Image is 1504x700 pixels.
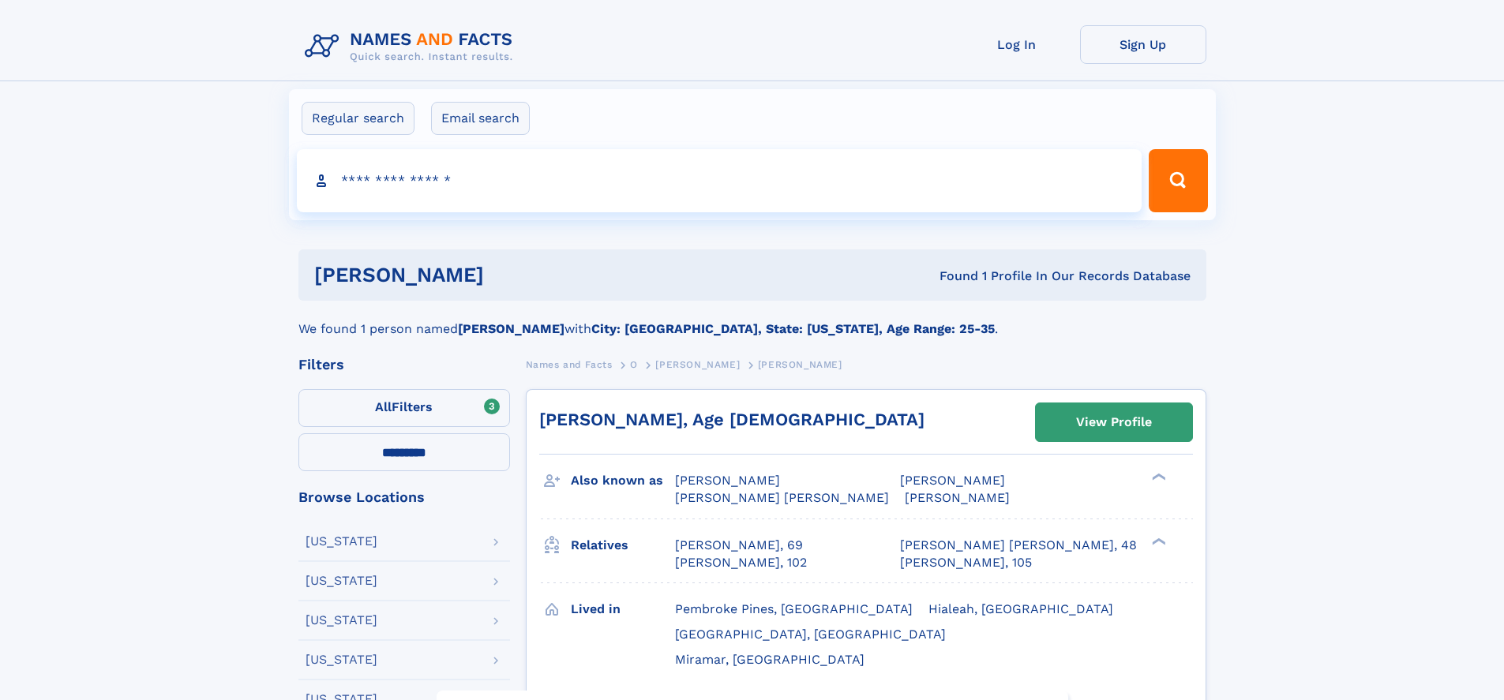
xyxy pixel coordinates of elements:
[905,490,1010,505] span: [PERSON_NAME]
[1148,536,1167,546] div: ❯
[630,359,638,370] span: O
[571,596,675,623] h3: Lived in
[1036,403,1192,441] a: View Profile
[571,467,675,494] h3: Also known as
[900,473,1005,488] span: [PERSON_NAME]
[675,537,803,554] a: [PERSON_NAME], 69
[758,359,842,370] span: [PERSON_NAME]
[297,149,1142,212] input: search input
[1080,25,1206,64] a: Sign Up
[431,102,530,135] label: Email search
[314,265,712,285] h1: [PERSON_NAME]
[1076,404,1152,440] div: View Profile
[458,321,564,336] b: [PERSON_NAME]
[306,653,377,666] div: [US_STATE]
[1149,149,1207,212] button: Search Button
[306,535,377,548] div: [US_STATE]
[298,25,526,68] img: Logo Names and Facts
[655,359,740,370] span: [PERSON_NAME]
[928,601,1113,616] span: Hialeah, [GEOGRAPHIC_DATA]
[675,601,913,616] span: Pembroke Pines, [GEOGRAPHIC_DATA]
[954,25,1080,64] a: Log In
[375,399,392,414] span: All
[298,301,1206,339] div: We found 1 person named with .
[711,268,1191,285] div: Found 1 Profile In Our Records Database
[900,554,1032,571] a: [PERSON_NAME], 105
[298,490,510,504] div: Browse Locations
[675,473,780,488] span: [PERSON_NAME]
[591,321,995,336] b: City: [GEOGRAPHIC_DATA], State: [US_STATE], Age Range: 25-35
[900,537,1137,554] a: [PERSON_NAME] [PERSON_NAME], 48
[298,357,510,372] div: Filters
[1148,472,1167,482] div: ❯
[526,354,613,374] a: Names and Facts
[306,614,377,627] div: [US_STATE]
[675,490,889,505] span: [PERSON_NAME] [PERSON_NAME]
[539,410,925,429] a: [PERSON_NAME], Age [DEMOGRAPHIC_DATA]
[571,532,675,559] h3: Relatives
[675,627,946,642] span: [GEOGRAPHIC_DATA], [GEOGRAPHIC_DATA]
[302,102,414,135] label: Regular search
[306,575,377,587] div: [US_STATE]
[630,354,638,374] a: O
[675,554,807,571] a: [PERSON_NAME], 102
[298,389,510,427] label: Filters
[655,354,740,374] a: [PERSON_NAME]
[675,652,865,667] span: Miramar, [GEOGRAPHIC_DATA]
